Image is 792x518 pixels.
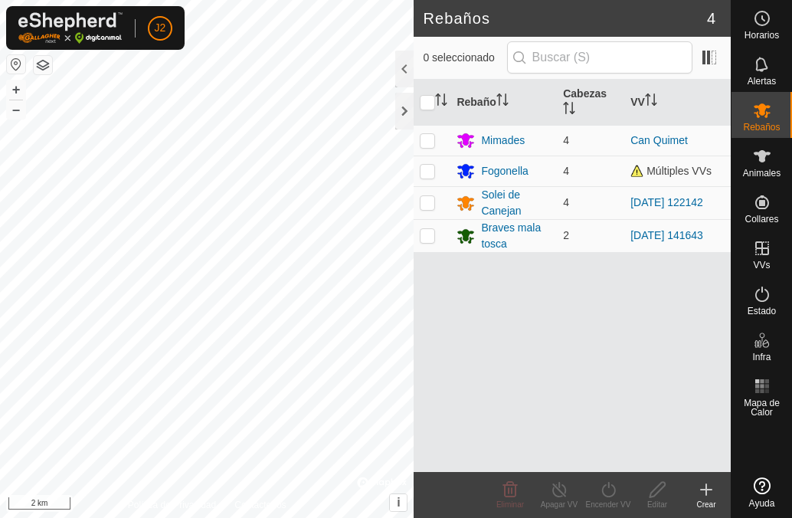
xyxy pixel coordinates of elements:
[507,41,692,74] input: Buscar (S)
[743,123,780,132] span: Rebaños
[481,220,551,252] div: Braves mala tosca
[128,498,216,512] a: Política de Privacidad
[749,499,775,508] span: Ayuda
[435,96,447,108] p-sorticon: Activar para ordenar
[630,196,703,208] a: [DATE] 122142
[745,31,779,40] span: Horarios
[748,77,776,86] span: Alertas
[682,499,731,510] div: Crear
[630,134,688,146] a: Can Quimet
[563,196,569,208] span: 4
[7,100,25,119] button: –
[7,55,25,74] button: Restablecer Mapa
[557,80,624,126] th: Cabezas
[423,9,706,28] h2: Rebaños
[630,229,703,241] a: [DATE] 141643
[645,96,657,108] p-sorticon: Activar para ordenar
[397,496,400,509] span: i
[563,134,569,146] span: 4
[496,96,509,108] p-sorticon: Activar para ordenar
[155,20,166,36] span: J2
[535,499,584,510] div: Apagar VV
[735,398,788,417] span: Mapa de Calor
[707,7,715,30] span: 4
[563,229,569,241] span: 2
[731,471,792,514] a: Ayuda
[423,50,506,66] span: 0 seleccionado
[745,215,778,224] span: Collares
[18,12,123,44] img: Logo Gallagher
[584,499,633,510] div: Encender VV
[633,499,682,510] div: Editar
[563,104,575,116] p-sorticon: Activar para ordenar
[748,307,776,316] span: Estado
[630,165,712,177] span: Múltiples VVs
[752,352,771,362] span: Infra
[234,498,286,512] a: Contáctenos
[390,494,407,511] button: i
[563,165,569,177] span: 4
[481,163,529,179] div: Fogonella
[624,80,731,126] th: VV
[450,80,557,126] th: Rebaño
[481,133,525,149] div: Mimades
[7,80,25,99] button: +
[496,500,524,509] span: Eliminar
[743,169,781,178] span: Animales
[34,56,52,74] button: Capas del Mapa
[753,261,770,270] span: VVs
[481,187,551,219] div: Solei de Canejan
